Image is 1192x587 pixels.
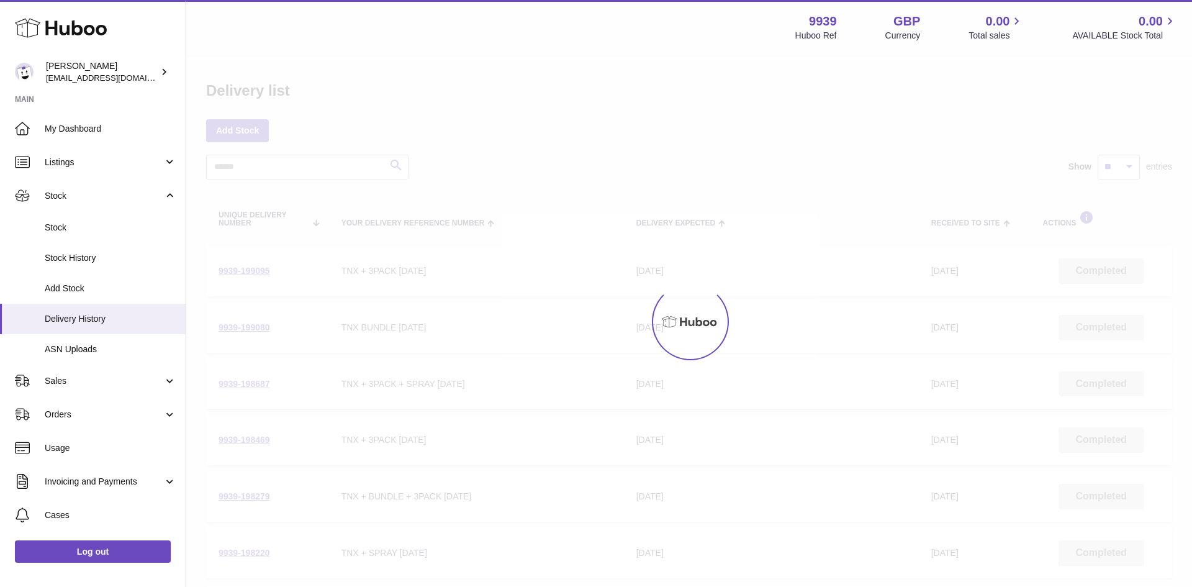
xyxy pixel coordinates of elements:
[46,60,158,84] div: [PERSON_NAME]
[45,283,176,294] span: Add Stock
[968,30,1024,42] span: Total sales
[45,442,176,454] span: Usage
[15,63,34,81] img: internalAdmin-9939@internal.huboo.com
[45,252,176,264] span: Stock History
[986,13,1010,30] span: 0.00
[45,375,163,387] span: Sales
[809,13,837,30] strong: 9939
[795,30,837,42] div: Huboo Ref
[45,344,176,355] span: ASN Uploads
[45,476,163,488] span: Invoicing and Payments
[45,157,163,168] span: Listings
[46,73,183,83] span: [EMAIL_ADDRESS][DOMAIN_NAME]
[45,409,163,421] span: Orders
[45,123,176,135] span: My Dashboard
[45,313,176,325] span: Delivery History
[885,30,921,42] div: Currency
[1072,13,1177,42] a: 0.00 AVAILABLE Stock Total
[45,190,163,202] span: Stock
[15,540,171,563] a: Log out
[1139,13,1163,30] span: 0.00
[893,13,920,30] strong: GBP
[1072,30,1177,42] span: AVAILABLE Stock Total
[45,222,176,234] span: Stock
[45,509,176,521] span: Cases
[968,13,1024,42] a: 0.00 Total sales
